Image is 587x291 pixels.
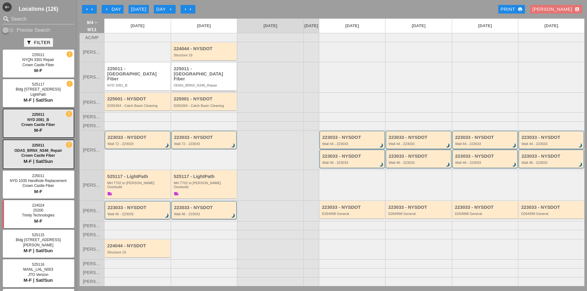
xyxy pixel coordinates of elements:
button: Move Ahead 1 Week [181,5,195,14]
i: note [174,191,179,196]
div: 223033 - NYSDOT [322,135,383,140]
span: Trinity Technologies [22,213,54,217]
i: brightness_3 [378,161,385,168]
span: [PERSON_NAME] [83,75,101,79]
i: arrow_right [168,7,173,12]
span: ODAS_BRNX_N346_Repair [14,148,62,153]
div: Wall 72 - 223033 [108,142,169,146]
div: 223033 - NYSDOT [389,154,450,159]
i: search [2,15,10,23]
i: note [107,191,112,196]
i: arrow_left [84,7,89,12]
span: Crown Castle Fiber [22,63,54,67]
button: Shrink Sidebar [2,2,12,12]
div: MH T702 to Boldyn MH Overbuild [107,181,169,189]
span: M-F | Sat/Sun [23,97,53,103]
a: Print [498,5,525,14]
span: M-F | Sat/Sun [23,248,53,253]
span: Bldg [STREET_ADDRESS] [16,87,61,91]
i: account_box [575,7,580,12]
div: 225001 - NYSDOT [107,96,169,102]
i: arrow_left [104,7,109,12]
i: brightness_3 [164,142,170,149]
div: MH T702 to Boldyn MH Overbuild [174,181,235,189]
div: Wall 72 - 223033 [174,142,235,146]
div: 225001 - NYSDOT [174,96,235,102]
div: 223033 - NYSDOT [322,154,383,159]
div: 224044 - NYSDOT [174,46,235,51]
div: Wall 46 - 223033 [174,212,235,216]
i: brightness_3 [445,161,451,168]
span: 525116 [32,262,44,267]
div: 223033 - NYSDOT [521,205,582,210]
span: M-F [34,127,43,133]
a: [DATE] [518,19,584,33]
div: D265364 - Catch Basin Cleaning [107,104,169,107]
i: brightness_3 [230,213,237,220]
span: M-F | Sat/Sun [23,277,53,283]
i: brightness_3 [230,142,237,149]
span: Crown Castle Fiber [22,184,54,188]
div: Day [104,6,121,13]
div: 225011 - [GEOGRAPHIC_DATA] Fiber [174,66,235,82]
a: [DATE] [304,19,319,33]
i: west [2,2,12,12]
span: Crown Castle Fiber [21,153,55,158]
div: 223033 - NYSDOT [174,135,235,140]
div: D265364 - Catch Basin Cleaning [174,104,235,107]
div: 223033 - NYSDOT [322,205,384,210]
button: Day [154,5,176,14]
a: [DATE] [452,19,518,33]
span: [PERSON_NAME] [83,148,101,152]
i: arrow_right [183,7,188,12]
i: new_releases [67,81,72,87]
div: 223033 - NYSDOT [521,135,582,140]
span: M-F | Sat/Sun [23,159,53,164]
span: 9/4 – 9/11 [83,19,101,33]
i: arrow_left [89,7,94,12]
div: Enable Precise search to match search terms exactly. [2,26,75,34]
span: Bldg [STREET_ADDRESS] [16,238,61,242]
div: 525117 - LightPath [107,174,169,179]
span: 225011 [32,53,44,57]
a: [DATE] [171,19,237,33]
span: [PERSON_NAME] [83,115,101,119]
div: 223033 - NYSDOT [455,205,516,210]
div: [PERSON_NAME] [532,6,580,13]
a: [DATE] [237,19,304,33]
span: [PERSON_NAME] [83,247,101,252]
span: [PERSON_NAME] [83,183,101,188]
input: Search [11,14,66,24]
span: 525117 [32,82,44,87]
span: NYD 2081_B [27,118,49,122]
div: 525117 - LightPath [174,174,235,179]
div: Structure 10 [107,250,169,254]
span: [PERSON_NAME] [83,50,101,55]
span: [PERSON_NAME] [23,243,54,247]
button: [DATE] [128,5,149,14]
span: NYD 1035 Handhole Replacement [10,179,67,183]
div: Wall 46 - 223033 [521,161,582,164]
a: [DATE] [319,19,385,33]
div: D264998 General [388,212,450,216]
span: M-F [34,68,43,73]
div: 225011 - [GEOGRAPHIC_DATA] Fiber [107,66,169,82]
span: 225011 [32,174,44,178]
div: Wall 46 - 223033 [455,161,516,164]
i: new_releases [66,111,72,117]
span: [PERSON_NAME] [83,224,101,228]
div: Wall 46 - 223033 [389,161,450,164]
div: 223033 - NYSDOT [455,135,516,140]
span: [PERSON_NAME] [83,279,101,284]
span: M-F [34,189,43,194]
i: print [518,7,523,12]
i: filter_alt [26,40,31,45]
div: 224044 - NYSDOT [107,243,169,249]
span: 525115 [32,233,44,237]
label: Precise Search [17,27,50,33]
span: [PERSON_NAME] [83,100,101,105]
i: brightness_3 [511,161,518,168]
i: brightness_3 [445,142,451,149]
div: 223033 - NYSDOT [108,205,169,210]
span: MANL_LHL_N003 [23,267,53,272]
